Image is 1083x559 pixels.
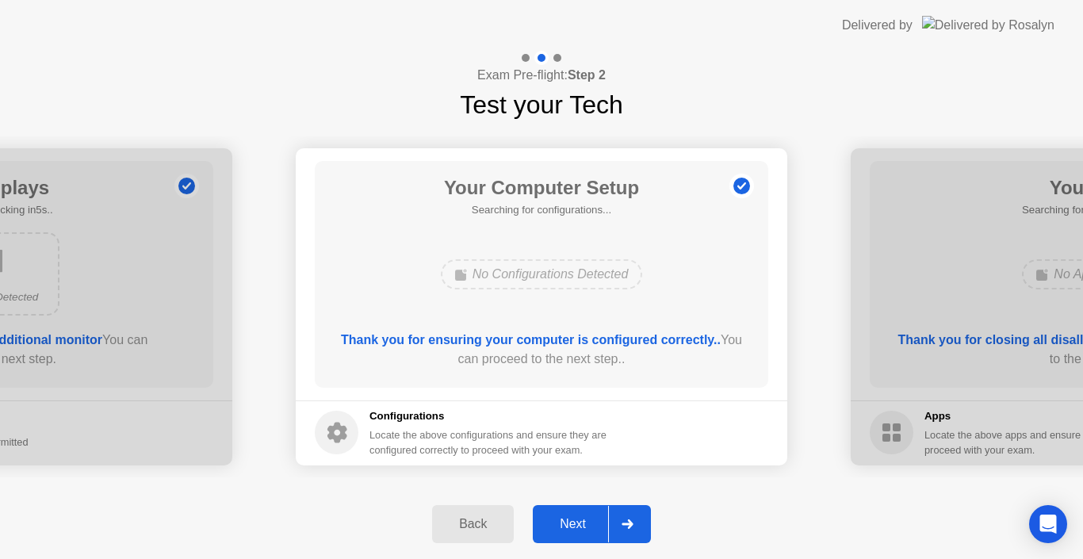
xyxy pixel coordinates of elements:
[533,505,651,543] button: Next
[922,16,1054,34] img: Delivered by Rosalyn
[477,66,606,85] h4: Exam Pre-flight:
[568,68,606,82] b: Step 2
[1029,505,1067,543] div: Open Intercom Messenger
[437,517,509,531] div: Back
[842,16,913,35] div: Delivered by
[338,331,746,369] div: You can proceed to the next step..
[444,174,639,202] h1: Your Computer Setup
[432,505,514,543] button: Back
[460,86,623,124] h1: Test your Tech
[369,408,610,424] h5: Configurations
[369,427,610,458] div: Locate the above configurations and ensure they are configured correctly to proceed with your exam.
[341,333,721,347] b: Thank you for ensuring your computer is configured correctly..
[444,202,639,218] h5: Searching for configurations...
[538,517,608,531] div: Next
[441,259,643,289] div: No Configurations Detected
